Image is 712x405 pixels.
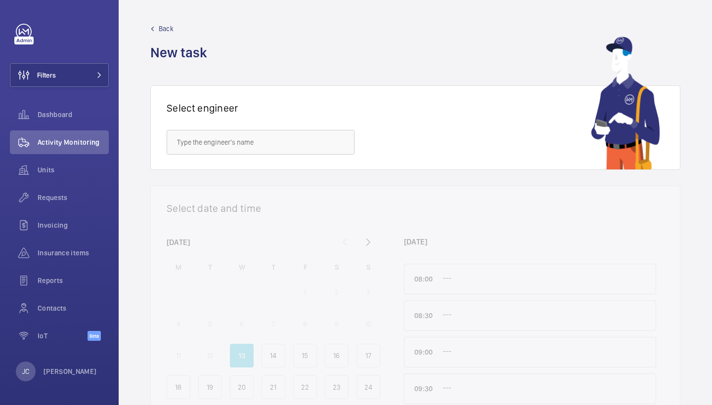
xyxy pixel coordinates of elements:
span: Contacts [38,303,109,313]
span: Reports [38,276,109,285]
span: Back [159,24,174,34]
span: Filters [37,70,56,80]
p: [PERSON_NAME] [44,366,97,376]
span: Insurance items [38,248,109,258]
p: JC [22,366,29,376]
span: Beta [88,331,101,341]
span: IoT [38,331,88,341]
button: Filters [10,63,109,87]
span: Activity Monitoring [38,137,109,147]
span: Dashboard [38,110,109,120]
h1: New task [150,43,213,62]
h1: Select engineer [167,102,238,114]
span: Requests [38,193,109,202]
span: Units [38,165,109,175]
span: Invoicing [38,220,109,230]
img: mechanic using app [591,37,660,169]
input: Type the engineer's name [167,130,355,155]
